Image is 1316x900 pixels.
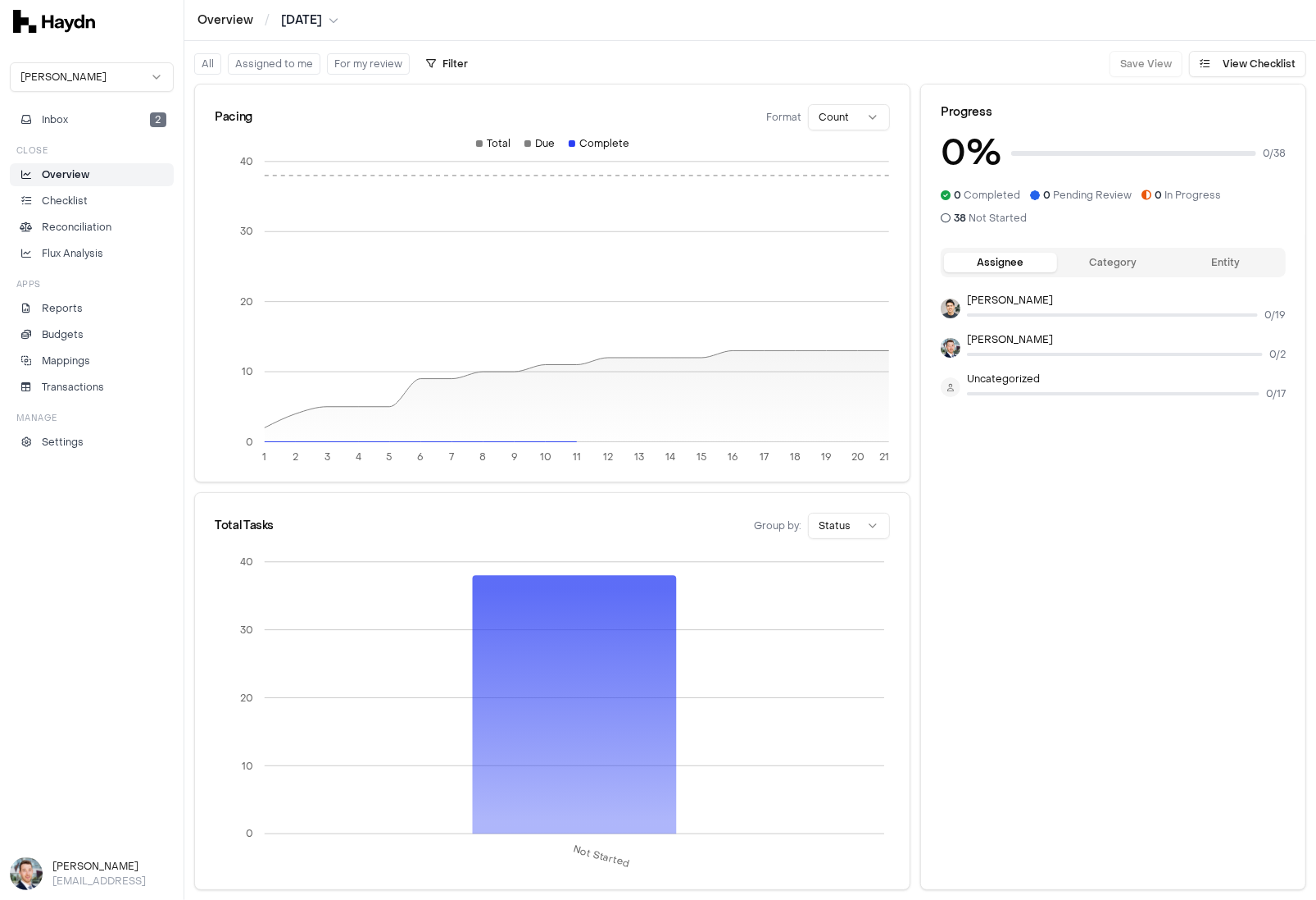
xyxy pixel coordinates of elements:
span: 0 / 19 [1264,308,1286,322]
tspan: 30 [240,226,253,239]
div: Complete [569,137,630,150]
tspan: 10 [242,365,253,378]
tspan: 18 [790,450,801,464]
tspan: 0 [246,827,253,840]
a: Overview [10,163,174,186]
tspan: 20 [851,450,864,464]
tspan: 1 [262,450,266,464]
p: Overview [42,167,89,182]
tspan: 5 [386,450,393,464]
p: Transactions [42,380,104,395]
p: Uncategorized [967,372,1286,386]
p: Mappings [42,354,90,368]
a: Reports [10,297,174,320]
span: Group by: [754,519,801,532]
span: 0 [954,189,961,202]
h3: 0 % [941,127,1001,179]
button: Entity [1169,253,1282,272]
tspan: 8 [480,450,487,464]
span: Inbox [42,112,68,127]
tspan: 20 [240,295,253,308]
tspan: 12 [603,450,613,464]
tspan: 0 [246,436,253,449]
span: Completed [954,189,1020,202]
a: Overview [197,12,253,29]
button: Filter [416,51,478,77]
tspan: 3 [324,450,330,464]
tspan: 16 [728,450,738,464]
tspan: 21 [879,450,889,464]
tspan: 40 [240,555,253,569]
tspan: 6 [417,450,424,464]
a: Checklist [10,190,174,212]
button: [DATE] [281,12,338,29]
button: Category [1057,253,1170,272]
tspan: 17 [760,450,769,464]
p: Reports [42,301,83,316]
div: Progress [941,104,1286,121]
span: 38 [954,212,966,225]
h3: Close [16,144,48,157]
button: All [194,53,221,75]
p: Checklist [42,194,88,208]
tspan: 2 [293,450,299,464]
a: Flux Analysis [10,242,174,265]
span: Pending Review [1043,189,1132,202]
nav: breadcrumb [197,12,338,29]
tspan: 7 [450,450,455,464]
span: / [261,11,273,28]
button: Inbox2 [10,108,174,131]
a: Transactions [10,376,174,399]
tspan: 30 [240,624,253,637]
div: Total Tasks [215,518,274,534]
button: Assigned to me [228,53,320,75]
button: Assignee [944,253,1057,272]
tspan: 15 [697,450,707,464]
button: For my review [327,53,410,75]
span: 0 / 38 [1263,147,1286,160]
p: [EMAIL_ADDRESS] [52,874,174,889]
a: Budgets [10,323,174,346]
span: Not Started [954,212,1027,225]
p: Reconciliation [42,220,111,235]
tspan: 10 [540,450,551,464]
a: Settings [10,431,174,454]
tspan: 13 [634,450,644,464]
span: 0 / 2 [1269,348,1286,361]
p: Settings [42,435,84,450]
div: Pacing [215,109,252,126]
tspan: 9 [511,450,518,464]
tspan: 40 [240,155,253,168]
tspan: 19 [821,450,832,464]
h3: Manage [16,412,57,424]
tspan: 20 [240,692,253,705]
img: svg+xml,%3c [13,10,95,33]
a: Reconciliation [10,216,174,239]
tspan: Not Started [572,843,632,870]
tspan: 10 [242,760,253,773]
h3: Apps [16,278,41,290]
img: Ole Heine [10,857,43,890]
div: Due [524,137,556,150]
p: [PERSON_NAME] [967,333,1286,346]
img: Ole Heine [941,338,960,358]
div: Total [476,137,511,150]
span: 0 [1155,189,1162,202]
h3: [PERSON_NAME] [52,859,174,874]
tspan: 14 [665,450,675,464]
tspan: 4 [356,450,361,464]
a: Mappings [10,349,174,372]
p: [PERSON_NAME] [967,294,1286,307]
p: Budgets [42,327,84,342]
span: 0 / 17 [1266,387,1286,400]
span: 2 [150,112,166,127]
span: 0 [1043,189,1051,202]
span: Format [766,111,801,124]
tspan: 11 [573,450,581,464]
span: [DATE] [281,12,322,29]
span: In Progress [1155,189,1221,202]
p: Flux Analysis [42,246,103,261]
button: View Checklist [1189,51,1306,77]
img: Jeremy Hon [941,299,960,318]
